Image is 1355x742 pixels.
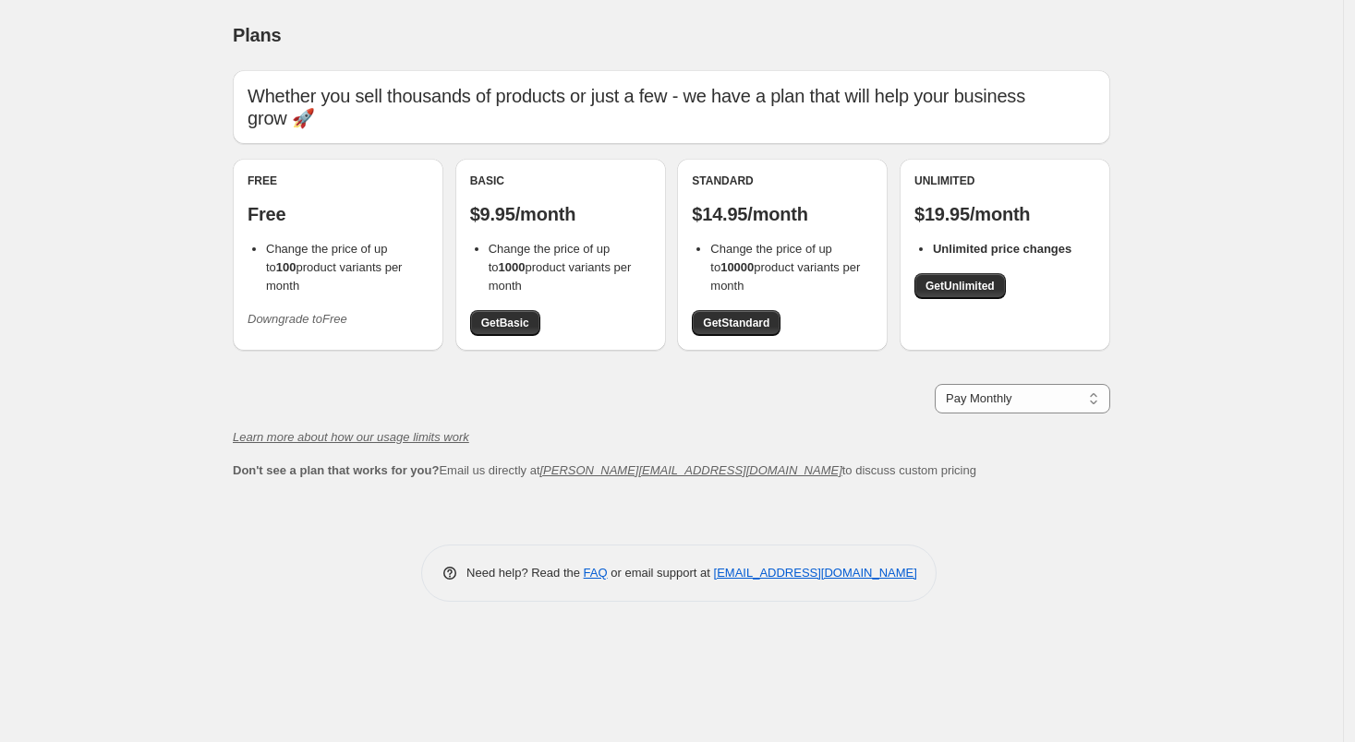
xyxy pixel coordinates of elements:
[266,242,402,293] span: Change the price of up to product variants per month
[933,242,1071,256] b: Unlimited price changes
[276,260,296,274] b: 100
[692,174,873,188] div: Standard
[914,273,1006,299] a: GetUnlimited
[540,463,842,477] a: [PERSON_NAME][EMAIL_ADDRESS][DOMAIN_NAME]
[720,260,754,274] b: 10000
[233,463,439,477] b: Don't see a plan that works for you?
[584,566,608,580] a: FAQ
[914,203,1095,225] p: $19.95/month
[710,242,860,293] span: Change the price of up to product variants per month
[489,242,632,293] span: Change the price of up to product variants per month
[470,174,651,188] div: Basic
[466,566,584,580] span: Need help? Read the
[233,463,976,477] span: Email us directly at to discuss custom pricing
[248,174,429,188] div: Free
[926,279,995,293] span: Get Unlimited
[248,312,347,326] i: Downgrade to Free
[248,203,429,225] p: Free
[692,310,780,336] a: GetStandard
[470,203,651,225] p: $9.95/month
[703,316,769,330] span: Get Standard
[233,430,469,444] a: Learn more about how our usage limits work
[236,305,358,334] button: Downgrade toFree
[248,85,1095,129] p: Whether you sell thousands of products or just a few - we have a plan that will help your busines...
[714,566,917,580] a: [EMAIL_ADDRESS][DOMAIN_NAME]
[499,260,526,274] b: 1000
[470,310,540,336] a: GetBasic
[233,25,281,45] span: Plans
[481,316,529,330] span: Get Basic
[608,566,714,580] span: or email support at
[914,174,1095,188] div: Unlimited
[692,203,873,225] p: $14.95/month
